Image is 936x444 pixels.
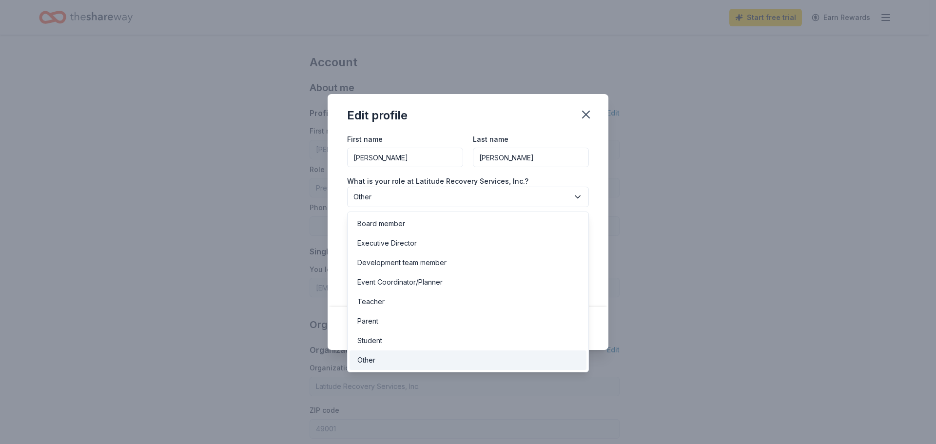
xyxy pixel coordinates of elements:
div: Executive Director [357,237,417,249]
div: Board member [357,218,405,230]
span: Other [353,191,569,203]
div: Teacher [357,296,385,308]
div: Parent [357,315,378,327]
div: Event Coordinator/Planner [357,276,443,288]
button: Other [347,187,589,207]
div: Other [347,212,589,372]
div: Other [357,354,375,366]
div: Student [357,335,382,347]
div: Development team member [357,257,447,269]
